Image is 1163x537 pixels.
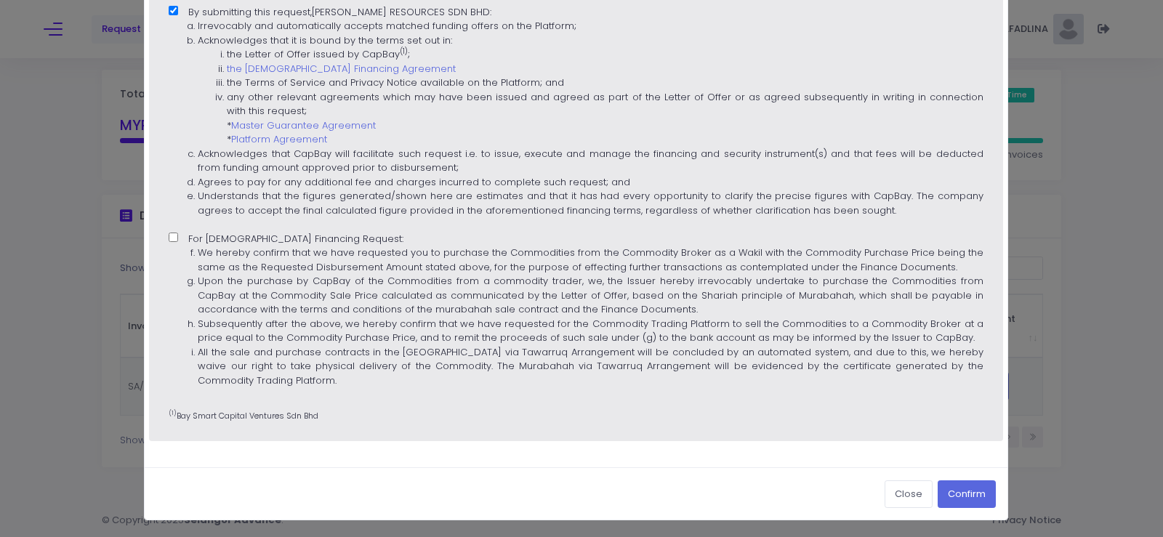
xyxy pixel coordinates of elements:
li: Subsequently after the above, we hereby confirm that we have requested for the Commodity Trading ... [198,317,983,345]
li: any other relevant agreements which may have been issued and agreed as part of the Letter of Offe... [227,90,983,147]
button: Close [885,480,933,508]
a: Master Guarantee Agreement [231,118,376,132]
button: Confirm [938,480,996,508]
li: Acknowledges that it is bound by the terms set out in: [198,33,983,48]
li: the Letter of Offer issued by CapBay ; [227,47,983,62]
li: Acknowledges that CapBay will facilitate such request i.e. to issue, execute and manage the finan... [198,147,983,175]
li: All the sale and purchase contracts in the [GEOGRAPHIC_DATA] via Tawarruq Arrangement will be con... [198,345,983,388]
input: By submitting this request,[PERSON_NAME] RESOURCES SDN BHD: Irrevocably and automatically accepts... [169,6,178,15]
li: We hereby confirm that we have requested you to purchase the Commodities from the Commodity Broke... [198,246,983,274]
span: For [DEMOGRAPHIC_DATA] Financing Request: [169,232,983,388]
li: Agrees to pay for any additional fee and charges incurred to complete such request; and [198,175,983,190]
li: Upon the purchase by CapBay of the Commodities from a commodity trader, we, the Issuer hereby irr... [198,274,983,317]
li: the Terms of Service and Privacy Notice available on the Platform; and [227,76,983,90]
a: Platform Agreement [231,132,327,146]
a: the [DEMOGRAPHIC_DATA] Financing Agreement [227,62,456,76]
li: Understands that the figures generated/shown here are estimates and that it has had every opportu... [198,189,983,217]
input: For [DEMOGRAPHIC_DATA] Financing Request: We hereby confirm that we have requested you to purchas... [169,233,178,242]
li: Irrevocably and automatically accepts matched funding offers on the Platform; [198,19,983,33]
span: (1) [169,409,177,417]
p: Bay Smart Capital Ventures Sdn Bhd [169,409,983,421]
span: By submitting this request, : [169,5,983,218]
span: [PERSON_NAME] RESOURCES SDN BHD [312,5,490,19]
sup: (1) [400,47,408,56]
